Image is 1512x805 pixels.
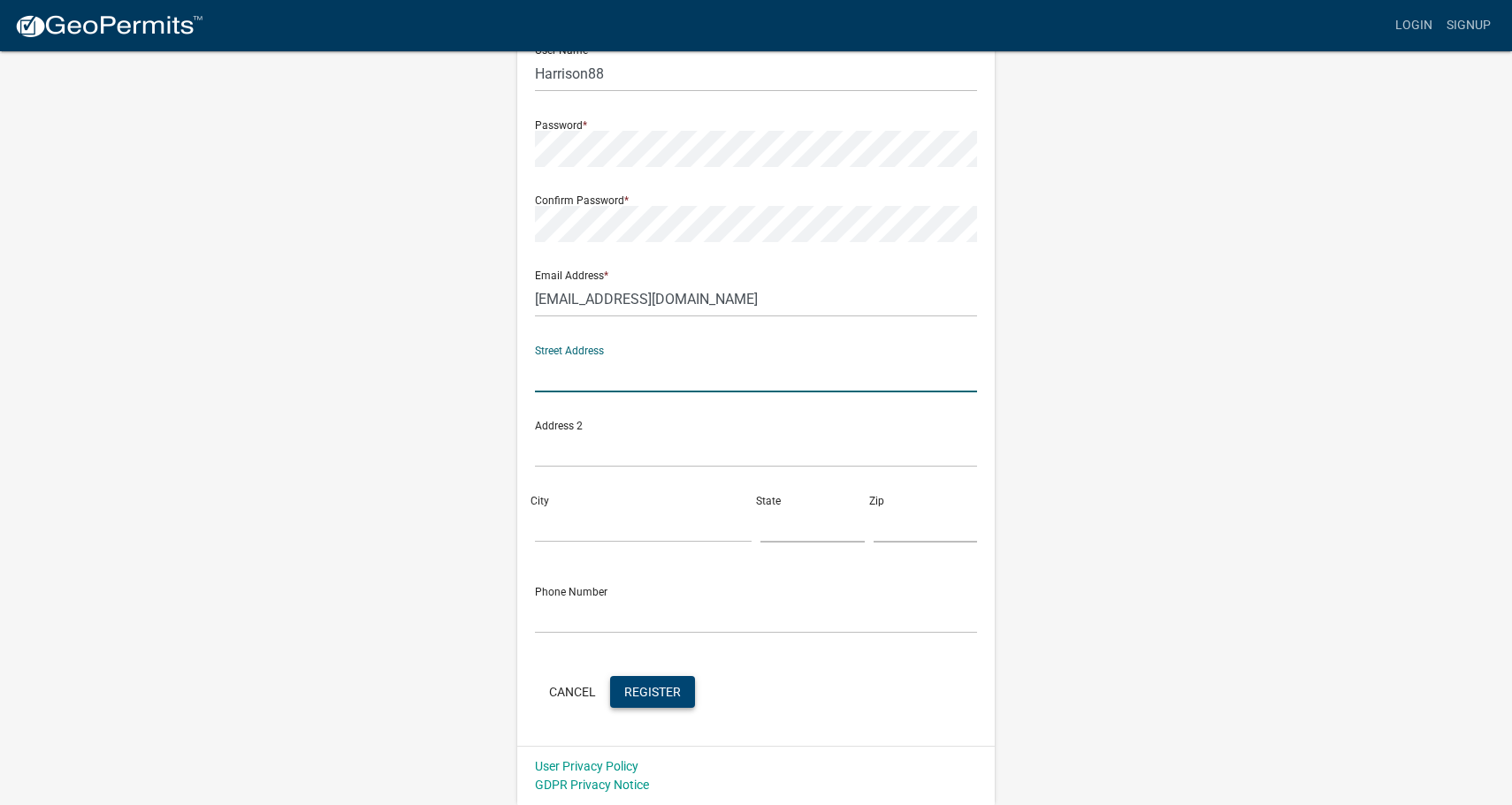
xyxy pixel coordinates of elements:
[535,676,610,708] button: Cancel
[610,676,695,708] button: Register
[1388,9,1439,42] a: Login
[535,778,649,792] a: GDPR Privacy Notice
[535,759,638,773] a: User Privacy Policy
[624,684,681,698] span: Register
[1439,9,1498,42] a: Signup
